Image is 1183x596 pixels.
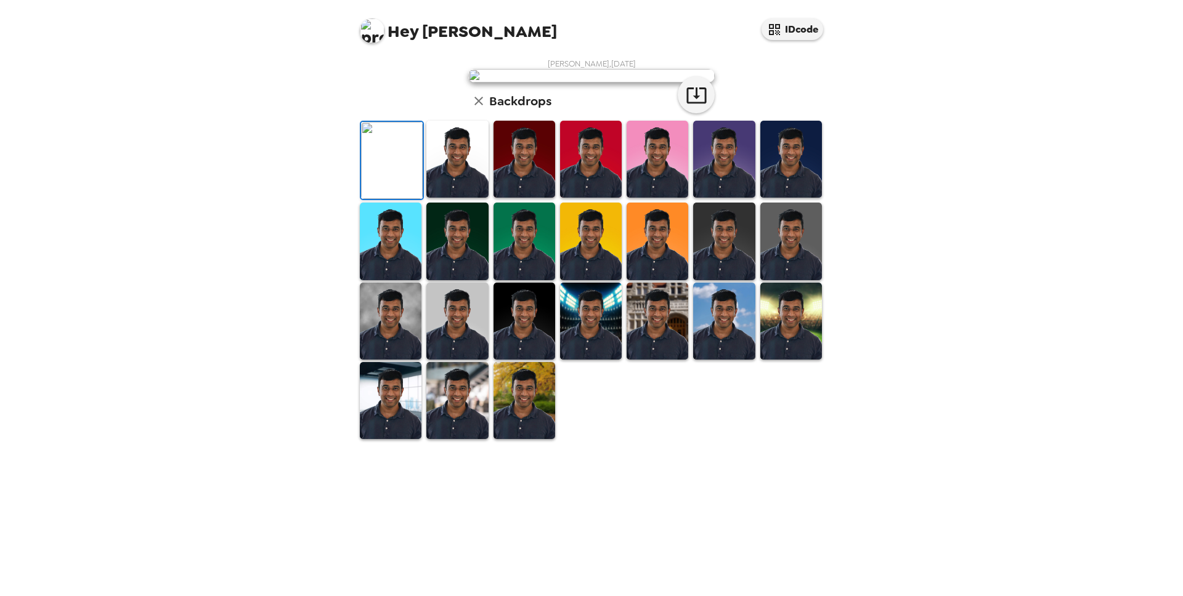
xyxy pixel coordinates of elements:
[361,122,423,199] img: Original
[548,58,636,69] span: [PERSON_NAME] , [DATE]
[468,69,715,83] img: user
[360,18,384,43] img: profile pic
[388,20,418,42] span: Hey
[762,18,823,40] button: IDcode
[489,91,551,111] h6: Backdrops
[360,12,557,40] span: [PERSON_NAME]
